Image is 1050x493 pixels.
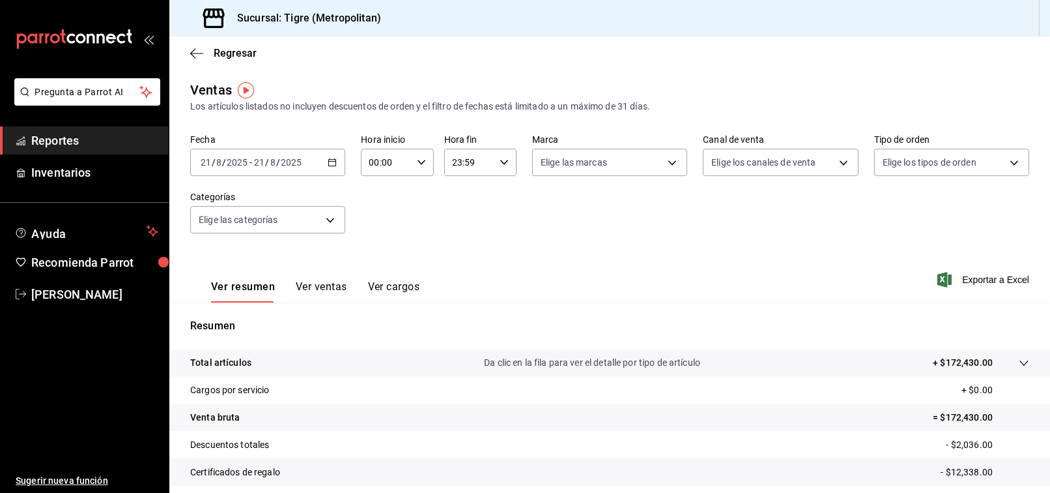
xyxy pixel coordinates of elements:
[31,164,158,181] span: Inventarios
[9,95,160,108] a: Pregunta a Parrot AI
[368,280,420,303] button: Ver cargos
[190,438,269,452] p: Descuentos totales
[253,157,265,168] input: --
[211,280,419,303] div: navigation tabs
[190,193,345,202] label: Categorías
[703,136,858,145] label: Canal de venta
[31,224,141,239] span: Ayuda
[190,47,257,59] button: Regresar
[226,157,248,168] input: ----
[190,466,280,479] p: Certificados de regalo
[227,10,381,26] h3: Sucursal: Tigre (Metropolitan)
[940,272,1029,288] button: Exportar a Excel
[190,356,251,370] p: Total artículos
[31,254,158,271] span: Recomienda Parrot
[238,82,254,98] img: Tooltip marker
[532,136,687,145] label: Marca
[143,34,154,44] button: open_drawer_menu
[216,157,222,168] input: --
[190,318,1029,334] p: Resumen
[211,280,275,303] button: Ver resumen
[199,213,278,226] span: Elige las categorías
[874,136,1029,145] label: Tipo de orden
[265,157,269,168] span: /
[190,383,270,397] p: Cargos por servicio
[14,78,160,106] button: Pregunta a Parrot AI
[933,356,993,370] p: + $172,430.00
[35,85,140,99] span: Pregunta a Parrot AI
[296,280,347,303] button: Ver ventas
[276,157,280,168] span: /
[270,157,276,168] input: --
[541,156,607,169] span: Elige las marcas
[941,466,1029,479] p: - $12,338.00
[31,132,158,149] span: Reportes
[249,157,252,168] span: -
[933,411,1029,425] p: = $172,430.00
[883,156,976,169] span: Elige los tipos de orden
[444,136,517,145] label: Hora fin
[946,438,1029,452] p: - $2,036.00
[190,411,240,425] p: Venta bruta
[361,136,433,145] label: Hora inicio
[200,157,212,168] input: --
[16,474,158,488] span: Sugerir nueva función
[222,157,226,168] span: /
[190,80,232,100] div: Ventas
[961,383,1029,397] p: + $0.00
[214,47,257,59] span: Regresar
[484,356,700,370] p: Da clic en la fila para ver el detalle por tipo de artículo
[212,157,216,168] span: /
[711,156,816,169] span: Elige los canales de venta
[280,157,302,168] input: ----
[31,286,158,303] span: [PERSON_NAME]
[190,136,345,145] label: Fecha
[190,100,1029,113] div: Los artículos listados no incluyen descuentos de orden y el filtro de fechas está limitado a un m...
